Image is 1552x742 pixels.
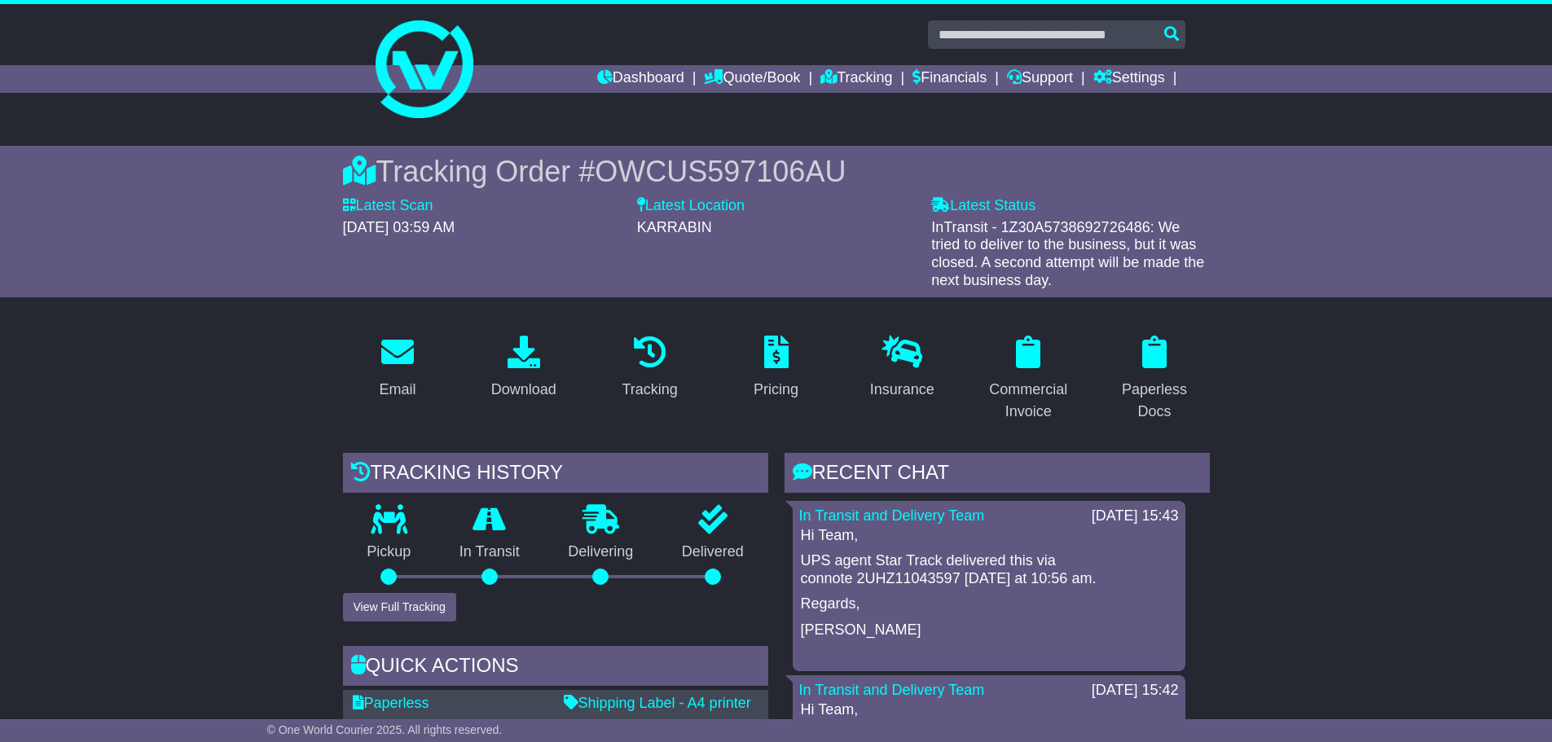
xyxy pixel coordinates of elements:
[435,543,544,561] p: In Transit
[481,330,567,406] a: Download
[1092,682,1179,700] div: [DATE] 15:42
[799,682,985,698] a: In Transit and Delivery Team
[343,197,433,215] label: Latest Scan
[801,595,1177,613] p: Regards,
[820,65,892,93] a: Tracking
[267,723,503,736] span: © One World Courier 2025. All rights reserved.
[343,646,768,690] div: Quick Actions
[622,379,677,401] div: Tracking
[611,330,688,406] a: Tracking
[801,701,1177,719] p: Hi Team,
[379,379,415,401] div: Email
[974,330,1084,428] a: Commercial Invoice
[491,379,556,401] div: Download
[1093,65,1165,93] a: Settings
[368,330,426,406] a: Email
[870,379,934,401] div: Insurance
[754,379,798,401] div: Pricing
[595,155,846,188] span: OWCUS597106AU
[912,65,987,93] a: Financials
[801,527,1177,545] p: Hi Team,
[544,543,658,561] p: Delivering
[801,552,1177,587] p: UPS agent Star Track delivered this via connote 2UHZ11043597 [DATE] at 10:56 am.
[984,379,1073,423] div: Commercial Invoice
[1007,65,1073,93] a: Support
[597,65,684,93] a: Dashboard
[704,65,800,93] a: Quote/Book
[1100,330,1210,428] a: Paperless Docs
[343,219,455,235] span: [DATE] 03:59 AM
[343,543,436,561] p: Pickup
[785,453,1210,497] div: RECENT CHAT
[343,154,1210,189] div: Tracking Order #
[343,453,768,497] div: Tracking history
[743,330,809,406] a: Pricing
[931,219,1204,288] span: InTransit - 1Z30A5738692726486: We tried to deliver to the business, but it was closed. A second ...
[637,197,745,215] label: Latest Location
[353,695,429,711] a: Paperless
[657,543,768,561] p: Delivered
[931,197,1035,215] label: Latest Status
[343,593,456,621] button: View Full Tracking
[799,507,985,524] a: In Transit and Delivery Team
[637,219,712,235] span: KARRABIN
[860,330,945,406] a: Insurance
[1092,507,1179,525] div: [DATE] 15:43
[1110,379,1199,423] div: Paperless Docs
[801,621,1177,639] p: [PERSON_NAME]
[564,695,751,711] a: Shipping Label - A4 printer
